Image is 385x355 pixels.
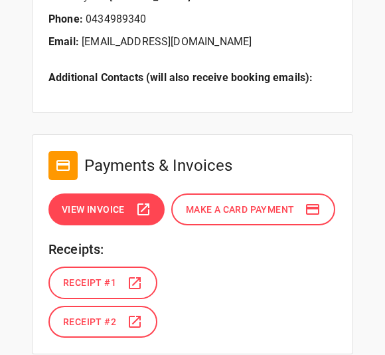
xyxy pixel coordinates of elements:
[48,71,313,84] b: Additional Contacts (will also receive booking emails):
[48,193,165,226] button: View Invoice
[84,155,232,176] h5: Payments & Invoices
[63,314,116,330] span: Receipt #2
[48,239,337,260] h6: Receipts:
[63,275,116,291] span: Receipt #1
[186,201,295,218] span: Make a Card Payment
[48,35,79,48] b: Email:
[171,193,336,226] button: Make a Card Payment
[48,34,337,50] p: [EMAIL_ADDRESS][DOMAIN_NAME]
[48,11,337,27] p: 0434989340
[48,267,157,299] button: Receipt #1
[62,201,125,218] span: View Invoice
[48,13,83,25] b: Phone:
[48,306,157,338] button: Receipt #2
